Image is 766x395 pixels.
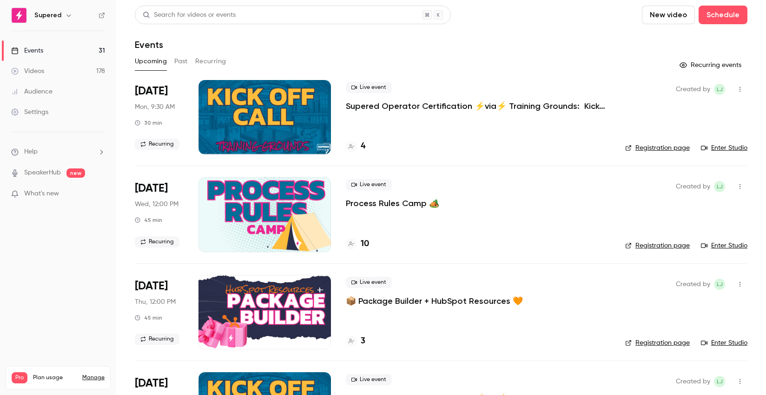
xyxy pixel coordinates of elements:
button: Schedule [699,6,747,24]
div: Audience [11,87,53,96]
span: new [66,168,85,178]
span: Help [24,147,38,157]
div: Search for videos or events [143,10,236,20]
span: Lindsay John [714,376,725,387]
span: Live event [346,374,392,385]
a: 📦 Package Builder + HubSpot Resources 🧡 [346,295,523,307]
div: 30 min [135,119,162,127]
div: Sep 24 Wed, 12:00 PM (America/New York) [135,177,184,252]
a: Enter Studio [701,143,747,153]
div: Settings [11,107,48,117]
button: Past [174,54,188,69]
h4: 10 [361,238,369,250]
h4: 3 [361,335,365,348]
span: Recurring [135,139,179,150]
span: LJ [717,279,723,290]
h4: 4 [361,140,365,153]
div: Videos [11,67,44,76]
span: Live event [346,82,392,93]
span: What's new [24,189,59,199]
a: Supered Operator Certification ⚡️via⚡️ Training Grounds: Kickoff Call [346,100,610,112]
span: LJ [717,84,723,95]
span: LJ [717,181,723,192]
span: Thu, 12:00 PM [135,297,176,307]
span: Lindsay John [714,181,725,192]
a: Registration page [625,241,690,250]
span: Created by [676,376,710,387]
h1: Events [135,39,163,50]
span: Wed, 12:00 PM [135,200,178,209]
a: 4 [346,140,365,153]
a: 10 [346,238,369,250]
div: Sep 22 Mon, 9:30 AM (America/New York) [135,80,184,154]
a: SpeakerHub [24,168,61,178]
span: Created by [676,84,710,95]
span: Created by [676,279,710,290]
span: [DATE] [135,181,168,196]
button: New video [642,6,695,24]
span: Created by [676,181,710,192]
span: Recurring [135,334,179,345]
a: Enter Studio [701,338,747,348]
span: [DATE] [135,279,168,294]
div: Events [11,46,43,55]
a: 3 [346,335,365,348]
span: Plan usage [33,374,77,382]
span: Mon, 9:30 AM [135,102,175,112]
h6: Supered [34,11,61,20]
span: Live event [346,179,392,190]
span: [DATE] [135,376,168,391]
a: Enter Studio [701,241,747,250]
img: Supered [12,8,26,23]
li: help-dropdown-opener [11,147,105,157]
span: Lindsay John [714,279,725,290]
div: 45 min [135,314,162,321]
span: Live event [346,277,392,288]
div: Sep 25 Thu, 12:00 PM (America/New York) [135,275,184,349]
span: Pro [12,372,27,383]
a: Manage [82,374,105,382]
button: Recurring events [675,58,747,73]
a: Process Rules Camp 🏕️ [346,198,439,209]
iframe: Noticeable Trigger [94,190,105,198]
button: Recurring [195,54,226,69]
a: Registration page [625,143,690,153]
button: Upcoming [135,54,167,69]
div: 45 min [135,216,162,224]
span: [DATE] [135,84,168,99]
a: Registration page [625,338,690,348]
span: Recurring [135,236,179,248]
span: LJ [717,376,723,387]
span: Lindsay John [714,84,725,95]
